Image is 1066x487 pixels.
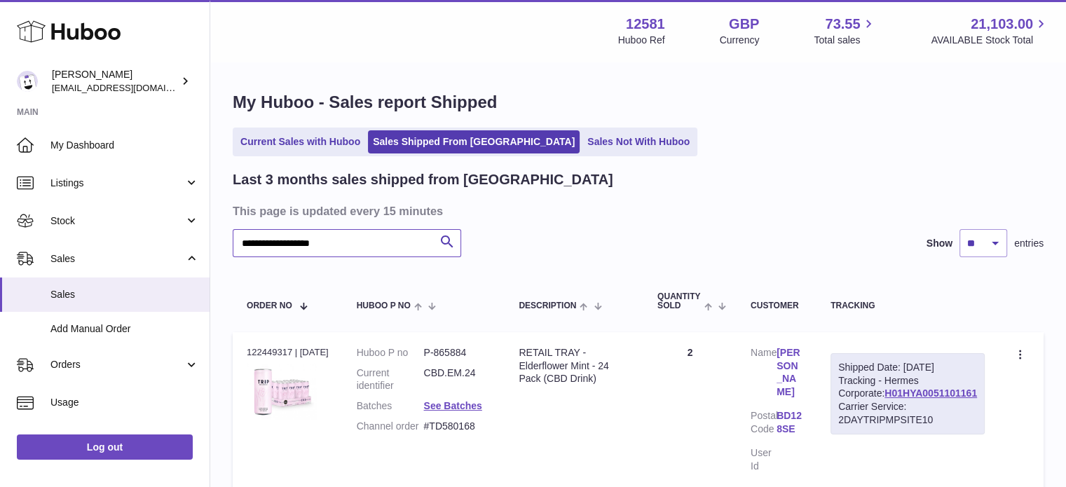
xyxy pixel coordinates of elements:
dt: User Id [751,446,777,473]
img: 125811697031383.png [247,363,317,419]
span: Quantity Sold [657,292,701,310]
div: Huboo Ref [618,34,665,47]
img: ibrewis@drink-trip.com [17,71,38,92]
dt: Current identifier [357,366,424,393]
a: Sales Not With Huboo [582,130,695,153]
dd: CBD.EM.24 [423,366,491,393]
a: Sales Shipped From [GEOGRAPHIC_DATA] [368,130,580,153]
div: Customer [751,301,802,310]
a: 73.55 Total sales [814,15,876,47]
a: BD12 8SE [777,409,802,436]
span: Order No [247,301,292,310]
a: [PERSON_NAME] [777,346,802,399]
label: Show [927,237,952,250]
span: Huboo P no [357,301,411,310]
span: 21,103.00 [971,15,1033,34]
dd: #TD580168 [423,420,491,433]
a: H01HYA0051101161 [884,387,977,399]
dd: P-865884 [423,346,491,359]
span: Sales [50,252,184,266]
h3: This page is updated every 15 minutes [233,203,1040,219]
a: See Batches [423,400,481,411]
dt: Huboo P no [357,346,424,359]
span: Total sales [814,34,876,47]
div: Carrier Service: 2DAYTRIPMPSITE10 [838,400,977,427]
a: 21,103.00 AVAILABLE Stock Total [931,15,1049,47]
dt: Channel order [357,420,424,433]
div: RETAIL TRAY - Elderflower Mint - 24 Pack (CBD Drink) [519,346,629,386]
span: Orders [50,358,184,371]
div: Tracking [831,301,985,310]
span: Description [519,301,576,310]
div: [PERSON_NAME] [52,68,178,95]
a: Current Sales with Huboo [235,130,365,153]
h1: My Huboo - Sales report Shipped [233,91,1044,114]
span: Add Manual Order [50,322,199,336]
strong: GBP [729,15,759,34]
span: AVAILABLE Stock Total [931,34,1049,47]
dt: Batches [357,399,424,413]
span: My Dashboard [50,139,199,152]
span: Usage [50,396,199,409]
div: 122449317 | [DATE] [247,346,329,359]
span: entries [1014,237,1044,250]
dt: Postal Code [751,409,777,439]
div: Currency [720,34,760,47]
strong: 12581 [626,15,665,34]
span: [EMAIL_ADDRESS][DOMAIN_NAME] [52,82,206,93]
h2: Last 3 months sales shipped from [GEOGRAPHIC_DATA] [233,170,613,189]
div: Shipped Date: [DATE] [838,361,977,374]
a: Log out [17,434,193,460]
span: Listings [50,177,184,190]
span: 73.55 [825,15,860,34]
span: Stock [50,214,184,228]
dt: Name [751,346,777,403]
span: Sales [50,288,199,301]
div: Tracking - Hermes Corporate: [831,353,985,434]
